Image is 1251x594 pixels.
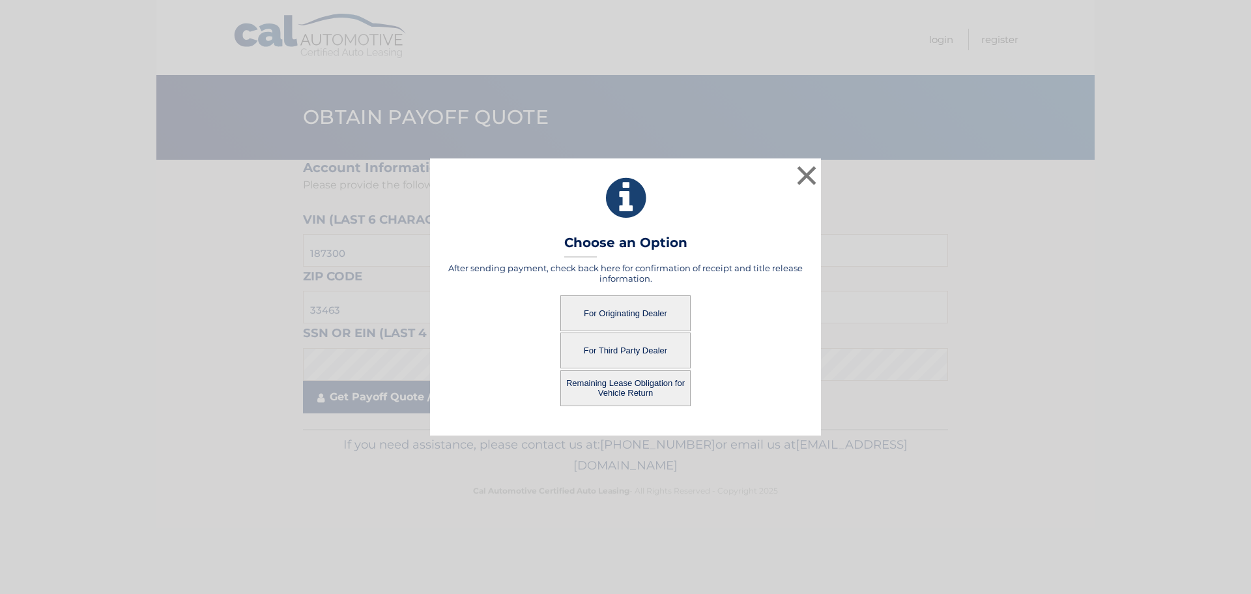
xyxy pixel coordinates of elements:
h3: Choose an Option [564,235,687,258]
button: For Originating Dealer [560,295,691,331]
h5: After sending payment, check back here for confirmation of receipt and title release information. [446,263,805,284]
button: × [794,162,820,188]
button: For Third Party Dealer [560,333,691,368]
button: Remaining Lease Obligation for Vehicle Return [560,370,691,406]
